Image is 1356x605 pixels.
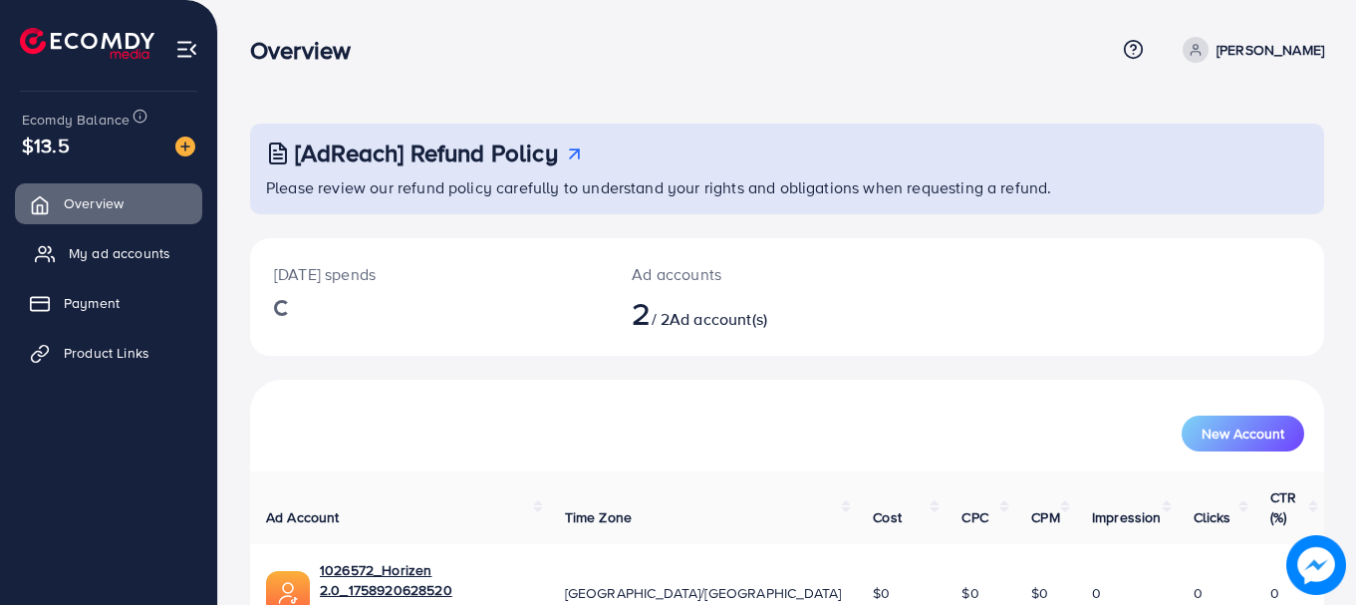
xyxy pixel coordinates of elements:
h3: [AdReach] Refund Policy [295,139,558,167]
span: $0 [873,583,890,603]
a: My ad accounts [15,233,202,273]
h3: Overview [250,36,367,65]
h2: / 2 [632,294,853,332]
span: 2 [632,290,651,336]
span: 0 [1194,583,1203,603]
span: My ad accounts [69,243,170,263]
span: Time Zone [565,507,632,527]
span: Product Links [64,343,149,363]
span: Impression [1092,507,1162,527]
span: [GEOGRAPHIC_DATA]/[GEOGRAPHIC_DATA] [565,583,842,603]
span: CTR (%) [1270,487,1296,527]
img: menu [175,38,198,61]
p: Please review our refund policy carefully to understand your rights and obligations when requesti... [266,175,1312,199]
a: [PERSON_NAME] [1175,37,1324,63]
span: New Account [1202,427,1284,441]
span: Ecomdy Balance [22,110,130,130]
span: Ad account(s) [670,308,767,330]
span: 0 [1270,583,1279,603]
span: Ad Account [266,507,340,527]
span: 0 [1092,583,1101,603]
span: $0 [1031,583,1048,603]
p: [PERSON_NAME] [1217,38,1324,62]
a: 1026572_Horizen 2.0_1758920628520 [320,560,533,601]
button: New Account [1182,416,1304,452]
a: Product Links [15,333,202,373]
span: Overview [64,193,124,213]
span: Payment [64,293,120,313]
span: CPM [1031,507,1059,527]
span: CPC [961,507,987,527]
p: Ad accounts [632,262,853,286]
span: $0 [961,583,978,603]
img: image [175,137,195,156]
span: $13.5 [22,131,70,159]
img: image [1286,535,1346,595]
a: Overview [15,183,202,223]
span: Cost [873,507,902,527]
p: [DATE] spends [274,262,584,286]
span: Clicks [1194,507,1231,527]
a: Payment [15,283,202,323]
img: logo [20,28,154,59]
